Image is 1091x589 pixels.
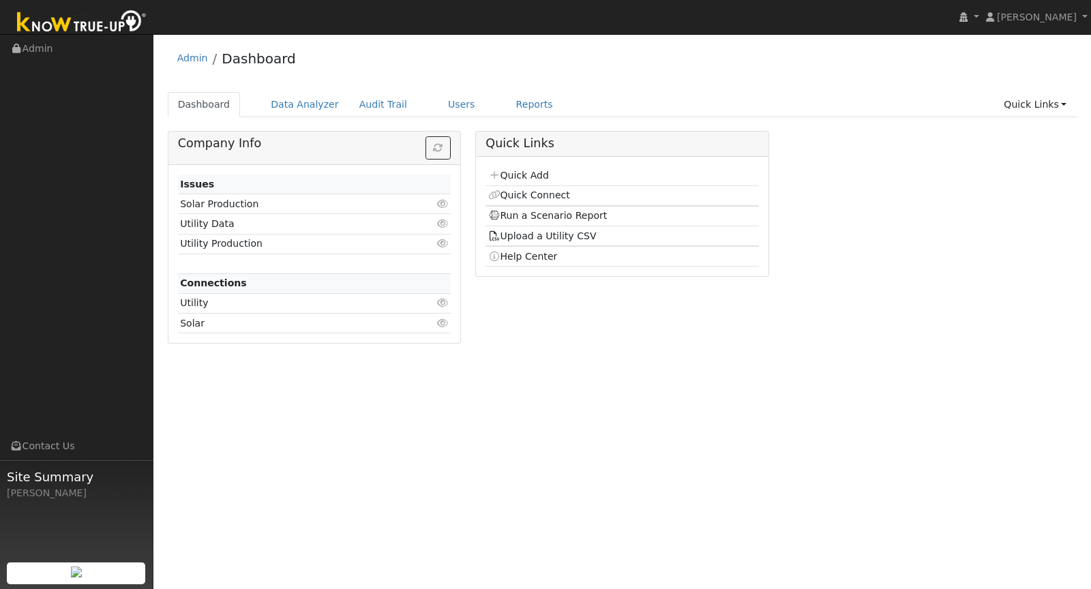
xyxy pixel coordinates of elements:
td: Utility Data [178,214,407,234]
a: Users [438,92,485,117]
span: Site Summary [7,468,146,486]
td: Solar [178,314,407,333]
a: Reports [506,92,563,117]
i: Click to view [436,199,449,209]
a: Quick Links [993,92,1077,117]
i: Click to view [436,318,449,328]
a: Quick Add [488,170,549,181]
a: Help Center [488,251,558,262]
h5: Quick Links [485,136,758,151]
td: Utility [178,293,407,313]
a: Admin [177,52,208,63]
a: Upload a Utility CSV [488,230,597,241]
span: [PERSON_NAME] [997,12,1077,22]
strong: Issues [180,179,214,190]
td: Utility Production [178,234,407,254]
a: Audit Trail [349,92,417,117]
a: Dashboard [222,50,296,67]
h5: Company Info [178,136,451,151]
i: Click to view [436,298,449,307]
a: Run a Scenario Report [488,210,608,221]
img: retrieve [71,567,82,577]
a: Data Analyzer [260,92,349,117]
i: Click to view [436,219,449,228]
td: Solar Production [178,194,407,214]
img: Know True-Up [10,7,153,38]
a: Dashboard [168,92,241,117]
div: [PERSON_NAME] [7,486,146,500]
i: Click to view [436,239,449,248]
a: Quick Connect [488,190,570,200]
strong: Connections [180,277,247,288]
